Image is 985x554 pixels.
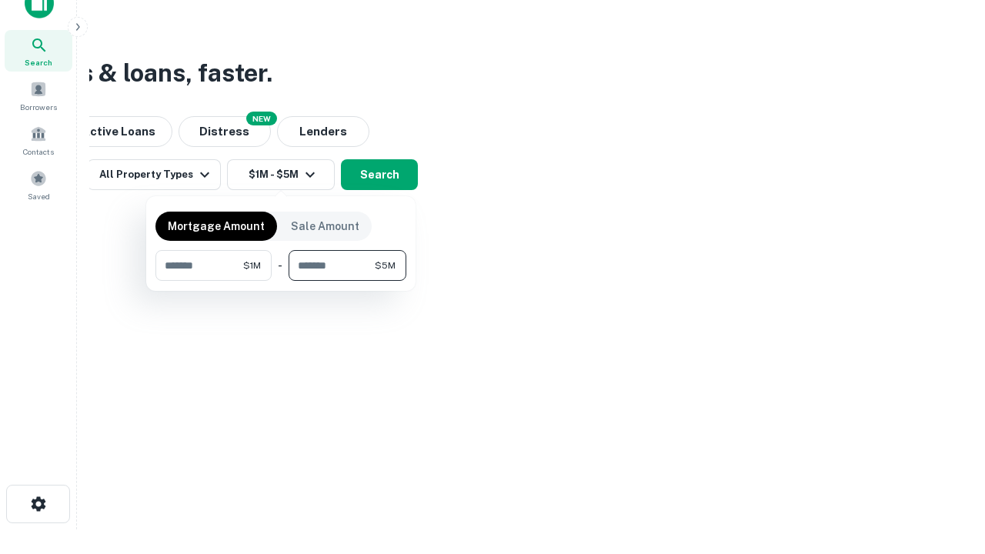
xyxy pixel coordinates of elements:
[291,218,359,235] p: Sale Amount
[243,259,261,272] span: $1M
[278,250,282,281] div: -
[908,431,985,505] iframe: Chat Widget
[168,218,265,235] p: Mortgage Amount
[375,259,396,272] span: $5M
